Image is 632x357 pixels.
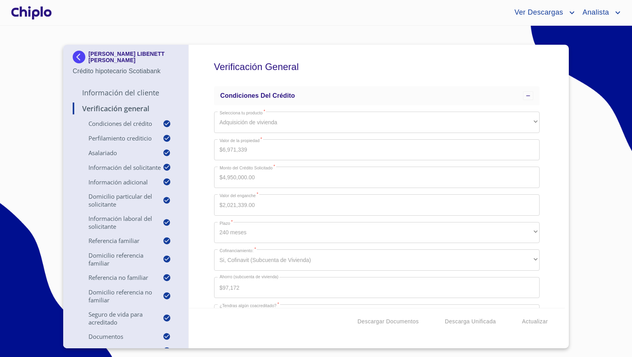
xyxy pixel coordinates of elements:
div: No, solamente yo [214,304,540,326]
h5: Verificación General [214,51,540,83]
p: Asalariado [73,149,163,157]
p: Documentos adicionales [73,347,163,355]
p: Crédito hipotecario Scotiabank [73,66,179,76]
button: account of current user [577,6,623,19]
div: Adquisición de vivienda [214,112,540,133]
button: Descarga Unificada [442,314,499,329]
span: Descarga Unificada [445,317,496,327]
button: Actualizar [519,314,551,329]
span: Analista [577,6,613,19]
button: account of current user [508,6,576,19]
p: [PERSON_NAME] LIBENETT [PERSON_NAME] [88,51,179,63]
span: Descargar Documentos [357,317,419,327]
p: Domicilio Referencia Familiar [73,251,163,267]
p: Información del Solicitante [73,163,163,171]
img: Docupass spot blue [73,51,88,63]
div: Condiciones del Crédito [214,86,540,105]
p: Información del Cliente [73,88,179,97]
div: 240 meses [214,222,540,243]
p: Domicilio Referencia No Familiar [73,288,163,304]
p: Referencia Familiar [73,237,163,245]
span: Condiciones del Crédito [220,92,295,99]
div: [PERSON_NAME] LIBENETT [PERSON_NAME] [73,51,179,66]
p: Verificación General [73,104,179,113]
p: Información Laboral del Solicitante [73,215,163,230]
p: Documentos [73,332,163,340]
span: Ver Descargas [508,6,567,19]
span: Actualizar [522,317,548,327]
div: Si, Cofinavit (Subcuenta de Vivienda) [214,249,540,271]
p: Perfilamiento crediticio [73,134,163,142]
p: Condiciones del Crédito [73,120,163,127]
p: Referencia No Familiar [73,273,163,281]
p: Información adicional [73,178,163,186]
p: Seguro de Vida para Acreditado [73,310,163,326]
button: Descargar Documentos [354,314,422,329]
p: Domicilio Particular del Solicitante [73,192,163,208]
